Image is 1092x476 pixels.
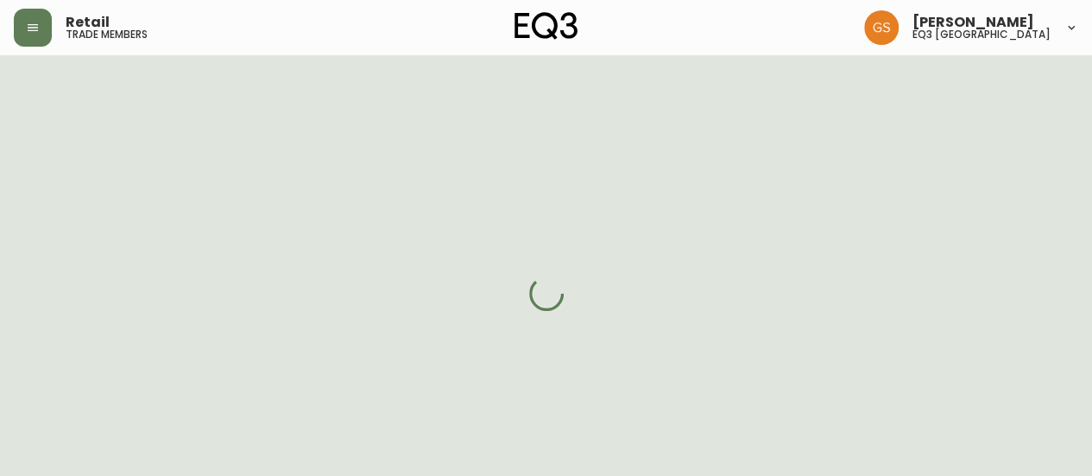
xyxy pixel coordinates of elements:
[66,16,110,29] span: Retail
[912,29,1051,40] h5: eq3 [GEOGRAPHIC_DATA]
[912,16,1034,29] span: [PERSON_NAME]
[514,12,578,40] img: logo
[864,10,899,45] img: 6b403d9c54a9a0c30f681d41f5fc2571
[66,29,148,40] h5: trade members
